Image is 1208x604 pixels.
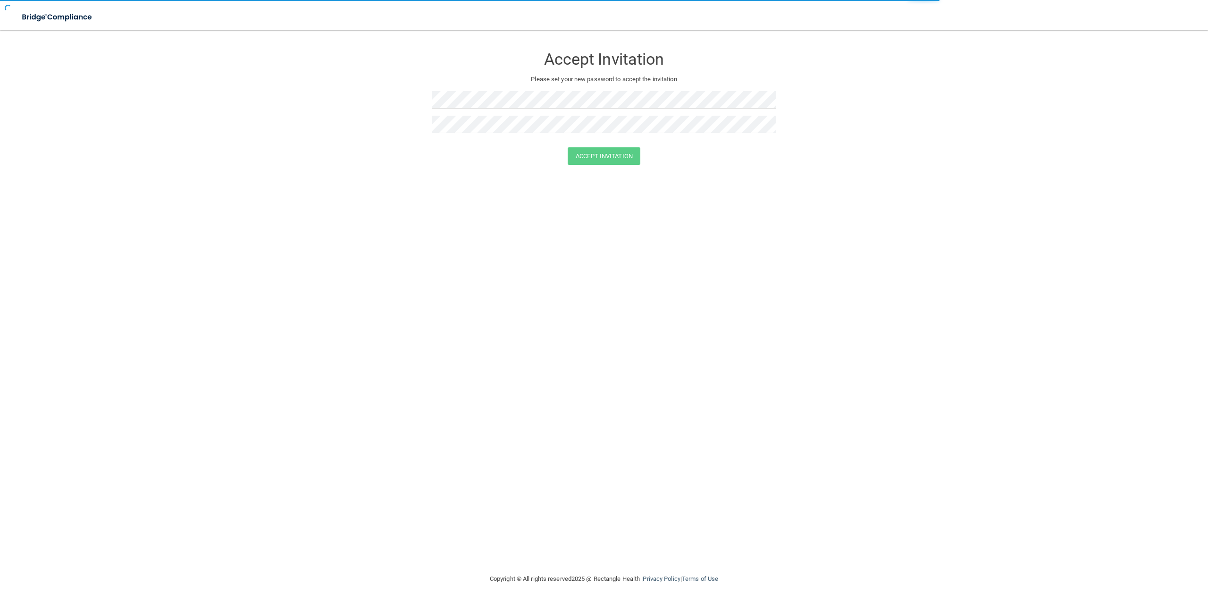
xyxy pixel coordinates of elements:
[643,575,680,582] a: Privacy Policy
[568,147,640,165] button: Accept Invitation
[432,51,776,68] h3: Accept Invitation
[14,8,101,27] img: bridge_compliance_login_screen.278c3ca4.svg
[439,74,769,85] p: Please set your new password to accept the invitation
[682,575,718,582] a: Terms of Use
[432,564,776,594] div: Copyright © All rights reserved 2025 @ Rectangle Health | |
